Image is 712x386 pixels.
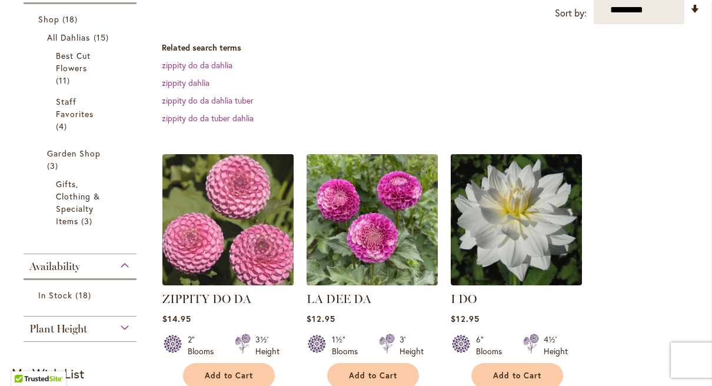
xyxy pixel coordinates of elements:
[75,289,94,301] span: 18
[493,371,541,381] span: Add to Cart
[451,277,582,288] a: I DO
[255,334,280,357] div: 3½' Height
[162,77,209,88] a: zippity dahlia
[94,31,112,44] span: 15
[38,289,72,301] span: In Stock
[400,334,424,357] div: 3' Height
[56,74,73,86] span: 11
[162,112,254,124] a: zippity do da tuber dahlia
[451,154,582,285] img: I DO
[47,159,61,172] span: 3
[29,322,87,335] span: Plant Height
[56,49,107,86] a: Best Cut Flowers
[56,50,91,74] span: Best Cut Flowers
[188,334,221,357] div: 2" Blooms
[38,14,59,25] span: Shop
[307,154,438,285] img: La Dee Da
[451,313,479,324] span: $12.95
[47,31,116,44] a: All Dahlias
[544,334,568,357] div: 4½' Height
[332,334,365,357] div: 1½" Blooms
[307,313,335,324] span: $12.95
[62,13,81,25] span: 18
[307,292,371,306] a: LA DEE DA
[56,178,101,227] span: Gifts, Clothing & Specialty Items
[12,365,84,382] strong: My Wish List
[29,260,80,273] span: Availability
[162,42,700,54] dt: Related search terms
[476,334,509,357] div: 6" Blooms
[47,32,91,43] span: All Dahlias
[9,344,42,377] iframe: Launch Accessibility Center
[349,371,397,381] span: Add to Cart
[159,151,297,288] img: ZIPPITY DO DA
[307,277,438,288] a: La Dee Da
[56,120,70,132] span: 4
[47,148,101,159] span: Garden Shop
[205,371,253,381] span: Add to Cart
[81,215,95,227] span: 3
[56,95,107,132] a: Staff Favorites
[38,289,125,301] a: In Stock 18
[162,95,254,106] a: zippity do da dahlia tuber
[451,292,477,306] a: I DO
[47,147,116,172] a: Garden Shop
[162,277,294,288] a: ZIPPITY DO DA
[162,59,232,71] a: zippity do da dahlia
[56,96,94,119] span: Staff Favorites
[56,178,107,227] a: Gifts, Clothing &amp; Specialty Items
[38,13,125,25] a: Shop
[162,292,251,306] a: ZIPPITY DO DA
[162,313,191,324] span: $14.95
[555,2,587,24] label: Sort by:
